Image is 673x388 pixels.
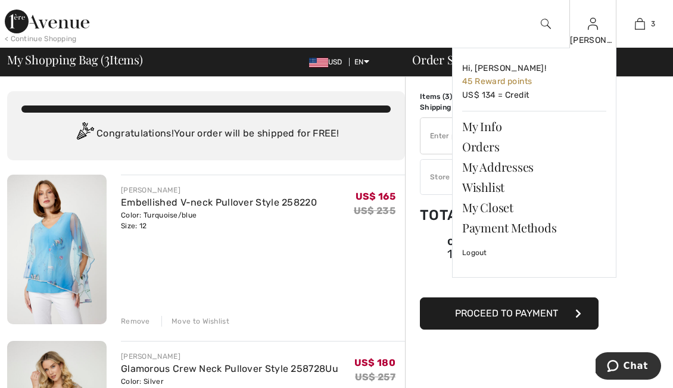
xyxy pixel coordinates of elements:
a: My Addresses [462,157,606,177]
div: Move to Wishlist [161,316,229,327]
span: USD [309,58,347,66]
s: US$ 257 [355,371,395,383]
td: Items ( ) [420,91,484,102]
a: Embellished V-neck Pullover Style 258220 [121,197,317,208]
a: Wishlist [462,177,606,197]
span: 45 Reward points [462,76,532,86]
s: US$ 235 [354,205,395,216]
a: 3 [617,17,663,31]
img: Congratulation2.svg [73,122,96,146]
a: My Info [462,116,606,136]
iframe: Opens a widget where you can chat to one of our agents [596,352,661,382]
a: Sign In [588,18,598,29]
iframe: PayPal-paypal [420,266,599,293]
div: Color: Turquoise/blue Size: 12 [121,210,317,231]
img: 1ère Avenue [5,10,89,33]
a: Payment Methods [462,218,606,238]
span: US$ 180 [354,357,395,368]
div: [PERSON_NAME] [121,185,317,195]
img: Embellished V-neck Pullover Style 258220 [7,175,107,324]
img: US Dollar [309,58,328,67]
span: 3 [104,51,110,66]
div: or 4 payments of with [420,235,599,262]
img: My Bag [635,17,645,31]
span: Proceed to Payment [455,308,558,319]
div: < Continue Shopping [5,33,77,44]
div: Congratulations! Your order will be shipped for FREE! [21,122,391,146]
div: [PERSON_NAME] [121,351,338,362]
div: [PERSON_NAME] [570,34,616,46]
div: Remove [121,316,150,327]
span: EN [354,58,369,66]
span: US$ 165 [356,191,395,202]
img: My Info [588,17,598,31]
div: Store Credit: 134.40 [420,172,565,182]
td: Total [420,195,484,235]
input: Promo code [420,118,565,154]
a: Logout [462,238,606,268]
td: Shipping [420,102,484,113]
a: My Closet [462,197,606,218]
img: search the website [541,17,551,31]
a: Orders [462,136,606,157]
span: My Shopping Bag ( Items) [7,54,143,66]
div: or 4 payments ofUS$ 166.00withSezzle Click to learn more about Sezzle [420,235,599,266]
a: Glamorous Crew Neck Pullover Style 258728Uu [121,363,338,374]
span: Hi, [PERSON_NAME]! [462,63,546,73]
button: Proceed to Payment [420,297,599,330]
a: Hi, [PERSON_NAME]! 45 Reward pointsUS$ 134 = Credit [462,58,606,106]
div: Order Summary [398,54,666,66]
span: 3 [651,18,655,29]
